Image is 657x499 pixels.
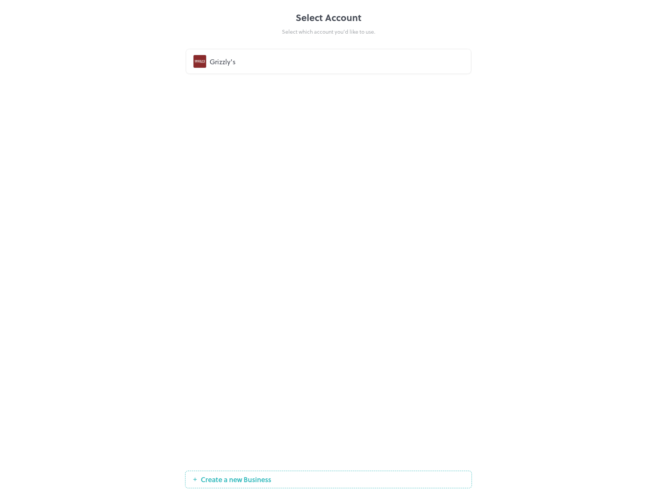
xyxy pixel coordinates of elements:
img: avatar [194,55,206,68]
div: Select which account you’d like to use. [185,28,472,36]
button: Create a new Business [185,471,472,488]
div: Select Account [185,11,472,24]
div: Grizzly's [210,56,464,67]
span: Create a new Business [197,476,275,483]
